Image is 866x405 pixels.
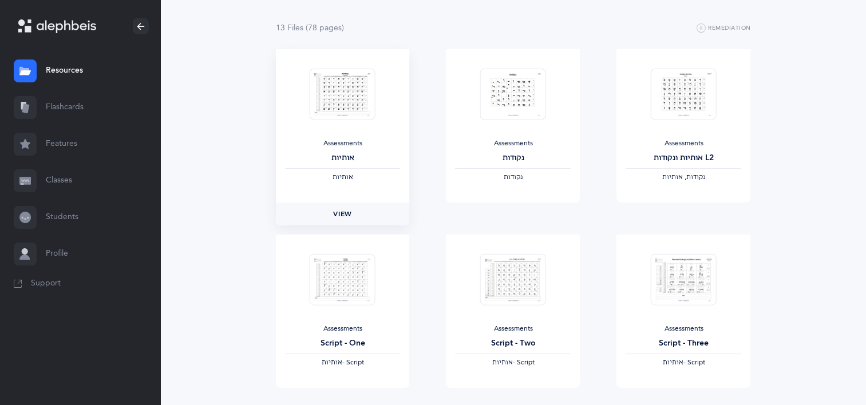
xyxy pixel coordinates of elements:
[626,358,741,367] div: - Script
[321,358,342,366] span: ‫אותיות‬
[626,324,741,333] div: Assessments
[285,139,401,148] div: Assessments
[31,278,61,289] span: Support
[276,23,303,33] span: 13 File
[285,152,401,164] div: אותיות
[285,324,401,333] div: Assessments
[651,68,717,120] img: Test_Form_-_%D7%90%D7%95%D7%AA%D7%99%D7%95%D7%AA_%D7%95%D7%A0%D7%A7%D7%95%D7%93%D7%95%D7%AA_L2_th...
[300,23,303,33] span: s
[306,23,344,33] span: (78 page )
[455,358,571,367] div: - Script
[480,253,546,305] img: Test_Form_-_%D7%90%D7%95%D7%AA%D7%99%D7%95%D7%AA_%D7%95%D7%A0%D7%A7%D7%95%D7%93%D7%95%D7%AA_L2_Sc...
[662,173,705,181] span: ‫נקודות, אותיות‬
[662,358,683,366] span: ‫אותיות‬
[332,173,353,181] span: ‫אותיות‬
[285,337,401,350] div: Script - One
[455,337,571,350] div: Script - Two
[455,139,571,148] div: Assessments
[333,209,351,219] span: View
[492,358,512,366] span: ‫אותיות‬
[626,139,741,148] div: Assessments
[504,173,523,181] span: ‫נקודות‬
[480,68,546,120] img: Test_Form_-_%D7%A0%D7%A7%D7%95%D7%93%D7%95%D7%AA_thumbnail_1703568348.png
[651,253,717,305] img: Test_Form_-_Blended_Endings_and_Silent_Letters-_Script_thumbnail_1703785830.png
[455,324,571,333] div: Assessments
[697,22,751,35] button: Remediation
[809,348,852,391] iframe: Drift Widget Chat Controller
[338,23,342,33] span: s
[626,152,741,164] div: אותיות ונקודות L2
[455,152,571,164] div: נקודות
[310,253,375,305] img: Test_Form_-_%D7%90%D7%95%D7%AA%D7%99%D7%95%D7%AA_-Script_thumbnail_1703785823.png
[285,358,401,367] div: - Script
[626,337,741,350] div: Script - Three
[276,202,410,225] a: View
[310,68,375,120] img: Test_Form_-_%D7%90%D7%95%D7%AA%D7%99%D7%95%D7%AA_thumbnail_1703568131.png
